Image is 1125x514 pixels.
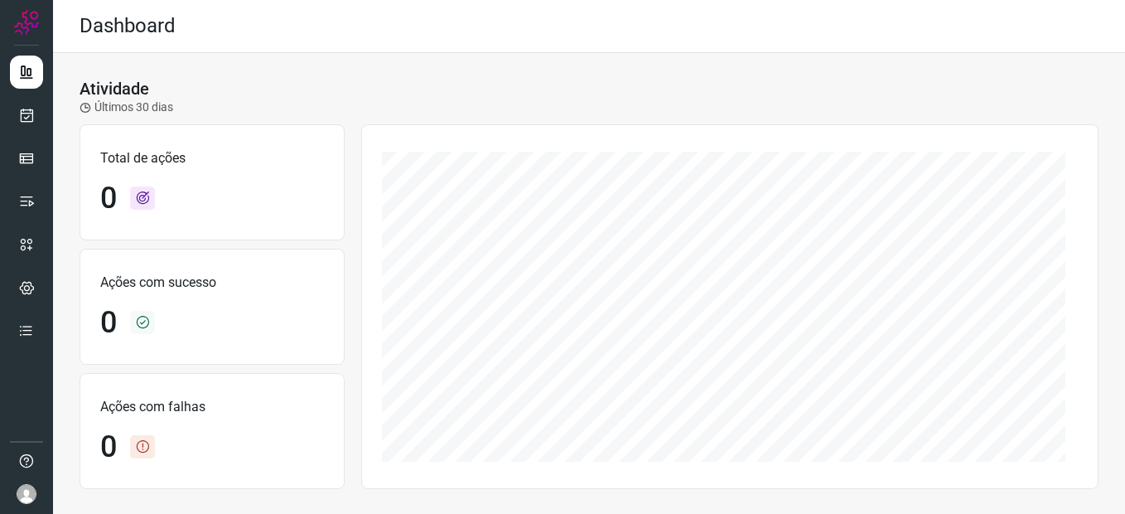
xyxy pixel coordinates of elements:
p: Ações com falhas [100,397,324,417]
h2: Dashboard [80,14,176,38]
h3: Atividade [80,79,149,99]
p: Ações com sucesso [100,273,324,293]
img: Logo [14,10,39,35]
p: Total de ações [100,148,324,168]
img: avatar-user-boy.jpg [17,484,36,504]
h1: 0 [100,429,117,465]
h1: 0 [100,305,117,341]
p: Últimos 30 dias [80,99,173,116]
h1: 0 [100,181,117,216]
